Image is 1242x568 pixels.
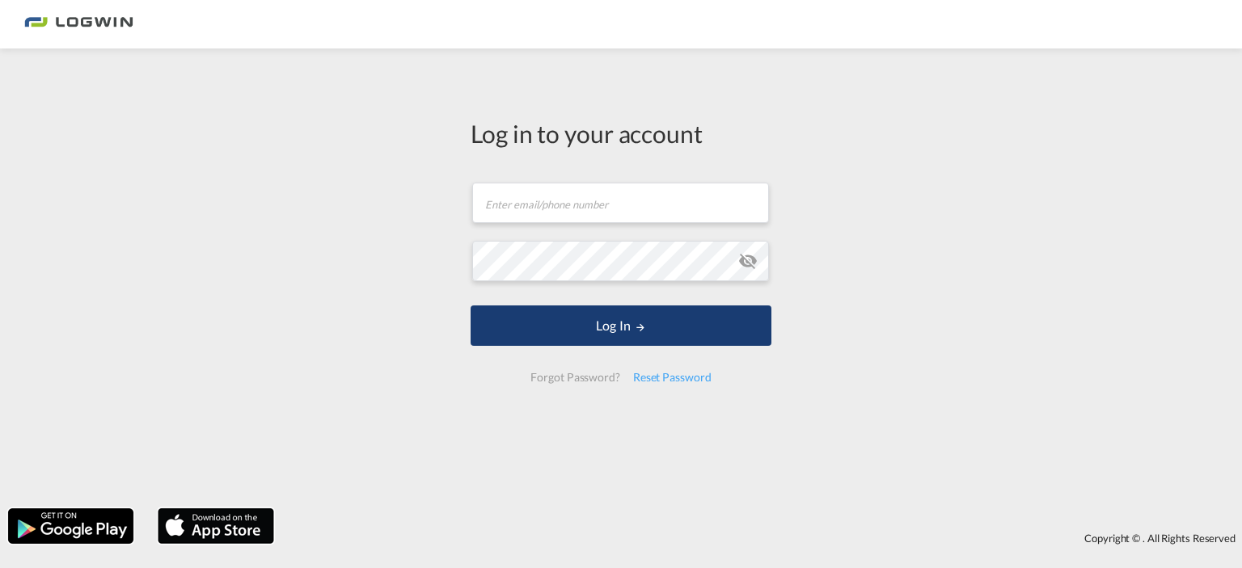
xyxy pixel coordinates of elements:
div: Reset Password [627,363,718,392]
div: Forgot Password? [524,363,626,392]
img: apple.png [156,507,276,545]
md-icon: icon-eye-off [738,251,758,271]
input: Enter email/phone number [472,183,769,223]
div: Log in to your account [471,116,771,150]
img: bc73a0e0d8c111efacd525e4c8ad7d32.png [24,6,133,43]
button: LOGIN [471,305,771,346]
div: Copyright © . All Rights Reserved [282,524,1242,552]
img: google.png [6,507,135,545]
